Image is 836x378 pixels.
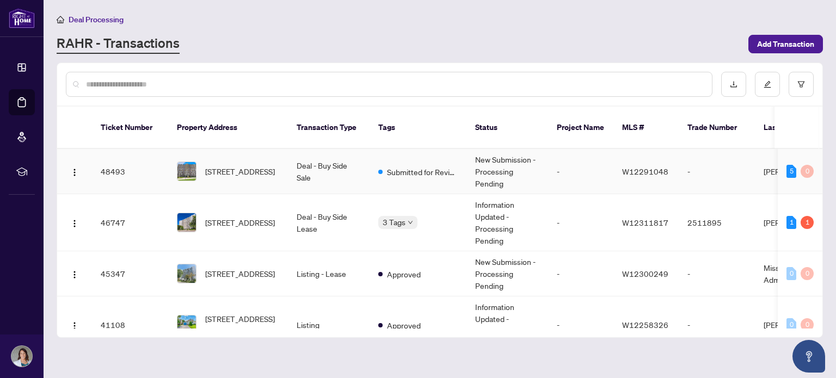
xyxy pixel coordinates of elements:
[177,213,196,232] img: thumbnail-img
[679,194,755,251] td: 2511895
[786,165,796,178] div: 5
[205,313,279,337] span: [STREET_ADDRESS][PERSON_NAME]
[730,80,737,88] span: download
[789,72,814,97] button: filter
[786,216,796,229] div: 1
[57,34,180,54] a: RAHR - Transactions
[786,267,796,280] div: 0
[205,216,275,228] span: [STREET_ADDRESS]
[70,219,79,228] img: Logo
[797,80,805,88] span: filter
[205,268,275,280] span: [STREET_ADDRESS]
[92,149,168,194] td: 48493
[548,194,613,251] td: -
[383,216,405,228] span: 3 Tags
[801,216,814,229] div: 1
[288,194,370,251] td: Deal - Buy Side Lease
[288,296,370,354] td: Listing
[408,220,413,225] span: down
[288,107,370,149] th: Transaction Type
[679,251,755,296] td: -
[679,296,755,354] td: -
[370,107,466,149] th: Tags
[66,316,83,333] button: Logo
[622,269,668,278] span: W12300249
[613,107,679,149] th: MLS #
[168,107,288,149] th: Property Address
[288,149,370,194] td: Deal - Buy Side Sale
[177,162,196,181] img: thumbnail-img
[466,251,548,296] td: New Submission - Processing Pending
[466,107,548,149] th: Status
[466,296,548,354] td: Information Updated - Processing Pending
[70,168,79,177] img: Logo
[177,264,196,283] img: thumbnail-img
[679,149,755,194] td: -
[466,149,548,194] td: New Submission - Processing Pending
[679,107,755,149] th: Trade Number
[792,340,825,373] button: Open asap
[288,251,370,296] td: Listing - Lease
[92,107,168,149] th: Ticket Number
[66,163,83,180] button: Logo
[764,80,771,88] span: edit
[748,35,823,53] button: Add Transaction
[11,346,32,367] img: Profile Icon
[70,270,79,279] img: Logo
[757,35,814,53] span: Add Transaction
[92,194,168,251] td: 46747
[622,320,668,330] span: W12258326
[9,8,35,28] img: logo
[387,166,458,178] span: Submitted for Review
[786,318,796,331] div: 0
[70,321,79,330] img: Logo
[622,166,668,176] span: W12291048
[801,165,814,178] div: 0
[622,218,668,227] span: W12311817
[548,251,613,296] td: -
[548,149,613,194] td: -
[92,296,168,354] td: 41108
[721,72,746,97] button: download
[66,265,83,282] button: Logo
[92,251,168,296] td: 45347
[548,107,613,149] th: Project Name
[466,194,548,251] td: Information Updated - Processing Pending
[387,319,421,331] span: Approved
[801,267,814,280] div: 0
[69,15,124,24] span: Deal Processing
[387,268,421,280] span: Approved
[66,214,83,231] button: Logo
[548,296,613,354] td: -
[755,72,780,97] button: edit
[177,315,196,334] img: thumbnail-img
[57,16,64,23] span: home
[801,318,814,331] div: 0
[205,165,275,177] span: [STREET_ADDRESS]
